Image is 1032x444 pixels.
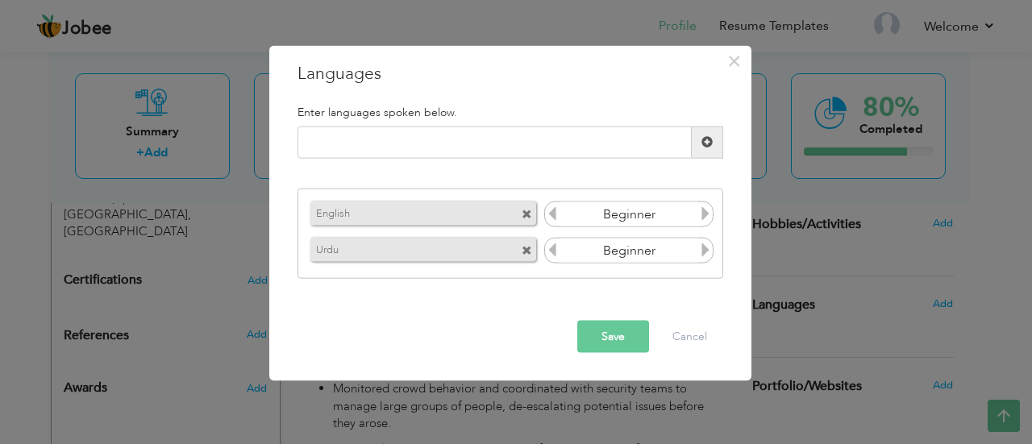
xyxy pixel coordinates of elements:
[310,201,491,222] label: English
[722,48,747,73] button: Close
[310,238,491,258] label: Urdu
[727,46,741,75] span: ×
[298,61,723,85] h3: Languages
[577,320,649,352] button: Save
[656,320,723,352] button: Cancel
[298,106,723,118] h5: Enter languages spoken below.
